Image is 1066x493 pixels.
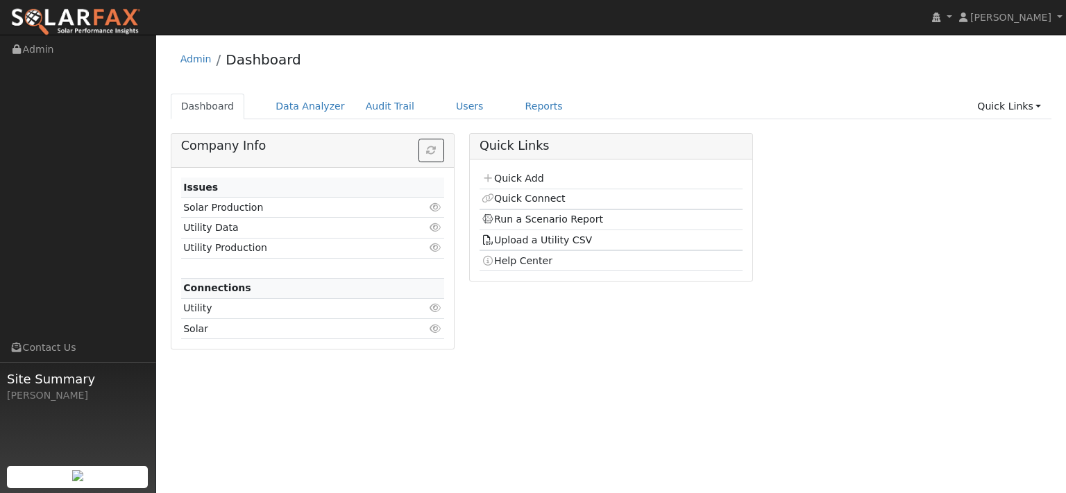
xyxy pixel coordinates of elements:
[482,255,552,266] a: Help Center
[180,53,212,64] a: Admin
[482,214,603,225] a: Run a Scenario Report
[515,94,573,119] a: Reports
[430,303,442,313] i: Click to view
[482,234,592,245] a: Upload a Utility CSV
[181,198,402,218] td: Solar Production
[446,94,494,119] a: Users
[482,173,543,184] a: Quick Add
[181,298,402,318] td: Utility
[355,94,425,119] a: Audit Trail
[7,370,149,388] span: Site Summary
[7,388,149,403] div: [PERSON_NAME]
[171,94,245,119] a: Dashboard
[970,12,1051,23] span: [PERSON_NAME]
[181,238,402,258] td: Utility Production
[72,470,83,481] img: retrieve
[183,282,251,293] strong: Connections
[430,324,442,334] i: Click to view
[430,202,442,212] i: Click to view
[430,223,442,232] i: Click to view
[181,139,444,153] h5: Company Info
[430,243,442,252] i: Click to view
[10,8,141,37] img: SolarFax
[181,218,402,238] td: Utility Data
[967,94,1051,119] a: Quick Links
[480,139,743,153] h5: Quick Links
[265,94,355,119] a: Data Analyzer
[226,51,301,68] a: Dashboard
[482,193,565,204] a: Quick Connect
[183,182,218,193] strong: Issues
[181,319,402,339] td: Solar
